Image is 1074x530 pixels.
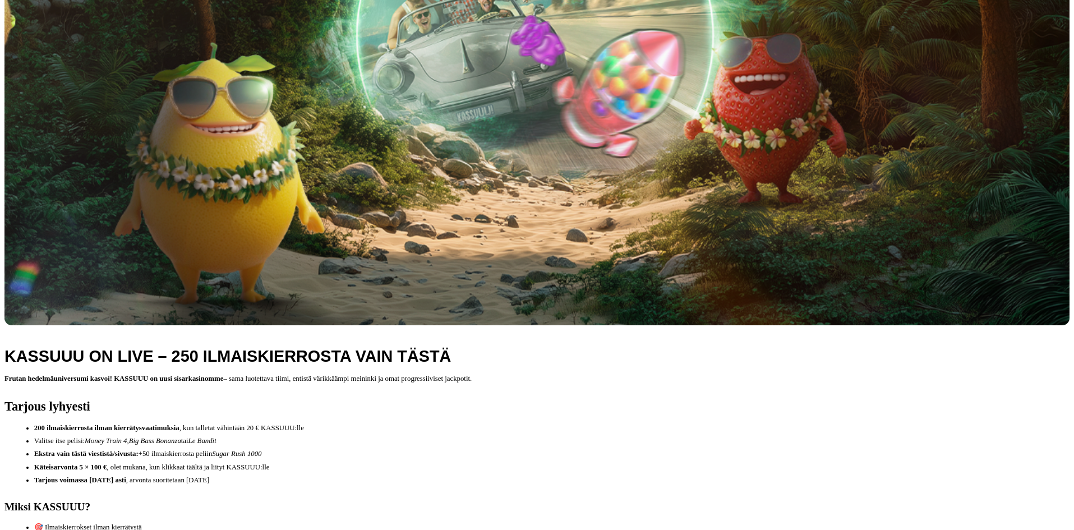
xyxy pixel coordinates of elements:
[4,375,223,382] strong: Frutan hedelmäuniversumi kasvoi! KASSUUU on uusi sisarkasinomme
[4,501,90,513] span: Miksi KASSUUU?
[129,437,181,445] em: Big Bass Bonanza
[34,463,107,471] strong: Käteisarvonta 5 × 100 €
[212,450,261,458] em: Sugar Rush 1000
[34,449,1070,459] li: +50 ilmaiskierrosta peliin
[4,347,1070,366] h1: KASSUUU ON LIVE – 250 ILMAISKIERROSTA VAIN TÄSTÄ
[34,450,139,458] strong: Ekstra vain tästä viestistä/sivusta:
[4,374,1070,384] p: – sama luotettava tiimi, entistä värikkäämpi meininki ja omat progressiiviset jackpotit.
[34,424,179,432] strong: 200 ilmaiskierrosta ilman kierrätysvaatimuksia
[34,423,1070,434] li: , kun talletat vähintään 20 € KASSUUU:lle
[85,437,127,445] em: Money Train 4
[34,462,1070,473] li: , olet mukana, kun klikkaat täältä ja liityt KASSUUU:lle
[34,476,126,484] strong: Tarjous voimassa [DATE] asti
[4,399,90,413] span: Tarjous lyhyesti
[34,475,1070,486] li: , arvonta suoritetaan [DATE]
[188,437,216,445] em: Le Bandit
[34,436,1070,446] li: Valitse itse pelisi: , tai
